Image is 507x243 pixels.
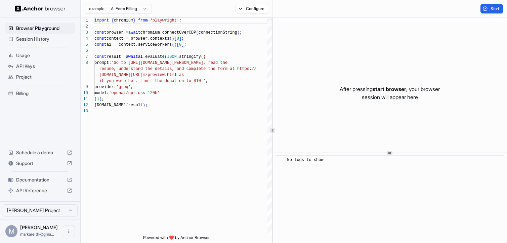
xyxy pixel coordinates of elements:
span: Start [491,6,500,11]
span: ad the [213,60,227,65]
div: 13 [81,108,88,114]
div: Billing [5,88,75,99]
span: resume, understand the details, and complete the f [99,67,220,71]
span: ) [237,30,240,35]
span: Documentation [16,176,64,183]
button: Open menu [63,225,75,237]
span: , [206,79,208,83]
span: API Keys [16,63,72,70]
span: model: [94,91,109,95]
span: ) [172,36,174,41]
div: 11 [81,96,88,102]
div: Documentation [5,174,75,185]
span: ( [201,54,203,59]
span: ( [169,36,172,41]
span: start browser [373,86,406,92]
span: Mark Reith [20,225,58,230]
span: Session History [16,36,72,42]
span: ) [97,97,99,102]
span: JSON [167,54,177,59]
span: 'playwright' [150,18,179,23]
span: ) [99,97,101,102]
span: .stringify [177,54,201,59]
span: ) [143,103,145,108]
span: , [131,85,133,89]
span: } [94,97,97,102]
div: Support [5,158,75,169]
span: chromium.connectOverCDP [140,30,196,35]
p: After pressing , your browser session will appear here [340,85,440,101]
span: Usage [16,52,72,59]
span: Billing [16,90,72,97]
span: No logs to show [287,158,324,162]
span: ; [179,18,181,23]
span: browser = [107,30,128,35]
span: Browser Playground [16,25,72,32]
div: 8 [81,60,88,66]
span: [ [177,42,179,47]
span: ; [145,103,147,108]
span: 'openai/gpt-oss-120b' [109,91,160,95]
div: API Reference [5,185,75,196]
div: Schedule a demo [5,147,75,158]
span: ] [179,36,181,41]
span: ; [102,97,104,102]
div: Browser Playground [5,23,75,34]
span: ai = context.serviceWorkers [107,42,172,47]
div: Session History [5,34,75,44]
div: 5 [81,42,88,48]
span: 0 [177,36,179,41]
span: Support [16,160,64,167]
span: { [203,54,206,59]
span: ( [196,30,198,35]
div: Usage [5,50,75,61]
span: ; [181,36,184,41]
span: ; [240,30,242,35]
span: from [138,18,148,23]
span: Powered with ❤️ by Anchor Browser [143,235,210,243]
div: 1 [81,17,88,24]
span: const [94,30,107,35]
span: Project [16,74,72,80]
span: markareith@gmail.com [20,232,54,237]
span: context = browser.contexts [107,36,169,41]
span: m/preview.html as [143,73,184,77]
div: 4 [81,36,88,42]
img: Anchor Logo [15,5,66,12]
span: API Reference [16,187,64,194]
span: orm at https:// [220,67,256,71]
span: ) [174,42,177,47]
div: 12 [81,102,88,108]
span: if you were her. Limit the donation to $10.' [99,79,206,83]
span: 'groq' [116,85,131,89]
span: ( [172,42,174,47]
span: prompt: [94,60,111,65]
div: 9 [81,84,88,90]
span: result [128,103,143,108]
span: 0 [179,42,181,47]
span: await [128,30,140,35]
span: result = [107,54,126,59]
span: const [94,54,107,59]
span: ; [184,42,186,47]
button: Configure [236,4,268,13]
span: example: [89,6,105,11]
div: 2 [81,24,88,30]
span: chromium [114,18,133,23]
span: } [133,18,135,23]
div: Project [5,72,75,82]
span: ( [126,103,128,108]
span: import [94,18,109,23]
button: Start [480,4,503,13]
span: provider: [94,85,116,89]
span: const [94,36,107,41]
span: [ [174,36,177,41]
span: ai.evaluate [138,54,165,59]
div: 3 [81,30,88,36]
div: API Keys [5,61,75,72]
div: M [5,225,17,237]
span: const [94,42,107,47]
span: await [126,54,138,59]
span: ( [165,54,167,59]
span: connectionString [199,30,237,35]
